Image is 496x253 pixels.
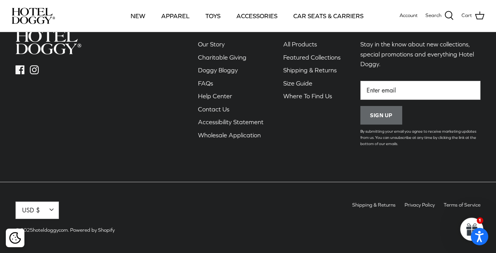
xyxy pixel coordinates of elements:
[444,202,480,208] a: Terms of Service
[198,80,213,87] a: FAQs
[360,106,402,125] button: Sign up
[283,54,341,61] a: Featured Collections
[190,19,271,155] div: Secondary navigation
[276,19,348,155] div: Secondary navigation
[15,65,24,74] a: Facebook
[15,202,59,219] button: USD $
[198,41,225,48] a: Our Story
[360,128,480,147] p: By submitting your email you agree to receive marketing updates from us. You can unsubscribe at a...
[6,229,24,247] div: Cookie policy
[9,232,21,244] img: Cookie policy
[115,3,379,29] div: Primary navigation
[154,3,196,29] a: APPAREL
[360,81,480,100] input: Email
[198,92,232,99] a: Help Center
[286,3,370,29] a: CAR SEATS & CARRIERS
[70,227,115,233] a: Powered by Shopify
[283,67,337,74] a: Shipping & Returns
[33,227,68,233] a: hoteldoggycom
[352,202,396,208] a: Shipping & Returns
[425,11,454,21] a: Search
[360,39,480,69] p: Stay in the know about new collections, special promotions and everything Hotel Doggy.
[12,8,55,24] img: hoteldoggycom
[283,41,317,48] a: All Products
[400,12,418,18] span: Account
[348,202,484,212] ul: Secondary navigation
[425,12,441,20] span: Search
[15,30,81,55] img: hoteldoggycom
[198,3,227,29] a: TOYS
[198,54,246,61] a: Charitable Giving
[198,106,229,113] a: Contact Us
[462,11,484,21] a: Cart
[283,80,312,87] a: Size Guide
[400,12,418,20] a: Account
[198,132,261,138] a: Wholesale Application
[15,227,69,233] span: © 2025 .
[462,12,472,20] span: Cart
[405,202,435,208] a: Privacy Policy
[8,231,22,245] button: Cookie policy
[283,92,332,99] a: Where To Find Us
[30,65,39,74] a: Instagram
[124,3,152,29] a: NEW
[229,3,284,29] a: ACCESSORIES
[198,67,238,74] a: Doggy Bloggy
[198,118,263,125] a: Accessibility Statement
